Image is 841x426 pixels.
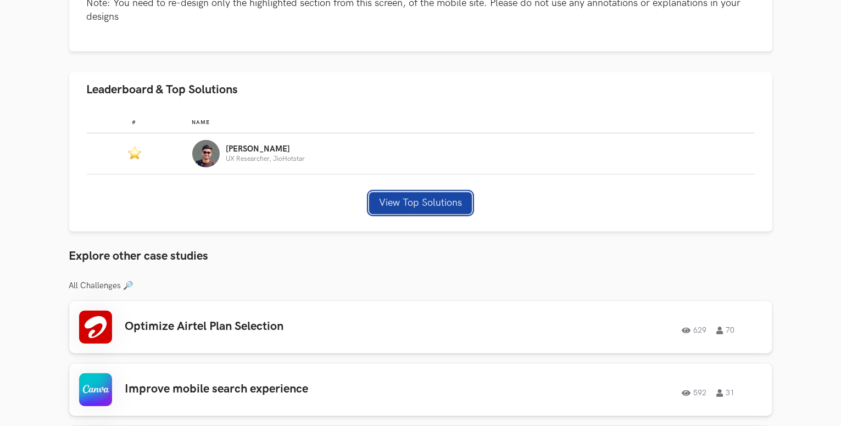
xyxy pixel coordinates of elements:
button: View Top Solutions [369,192,472,214]
h3: Optimize Airtel Plan Selection [125,319,437,334]
button: Leaderboard & Top Solutions [69,72,772,107]
span: Name [192,119,210,126]
h3: All Challenges 🔎 [69,281,772,291]
a: Improve mobile search experience59231 [69,363,772,416]
span: 31 [717,389,735,397]
table: Leaderboard [87,110,755,175]
span: Leaderboard & Top Solutions [87,82,238,97]
span: 70 [717,327,735,334]
span: 592 [682,389,707,397]
a: Optimize Airtel Plan Selection62970 [69,301,772,354]
span: 629 [682,327,707,334]
h3: Improve mobile search experience [125,382,437,396]
p: UX Researcher, JioHotstar [226,155,305,162]
div: Leaderboard & Top Solutions [69,107,772,232]
p: [PERSON_NAME] [226,145,305,154]
span: # [132,119,136,126]
img: Featured [128,145,141,160]
img: Profile photo [192,140,220,167]
h3: Explore other case studies [69,249,772,264]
